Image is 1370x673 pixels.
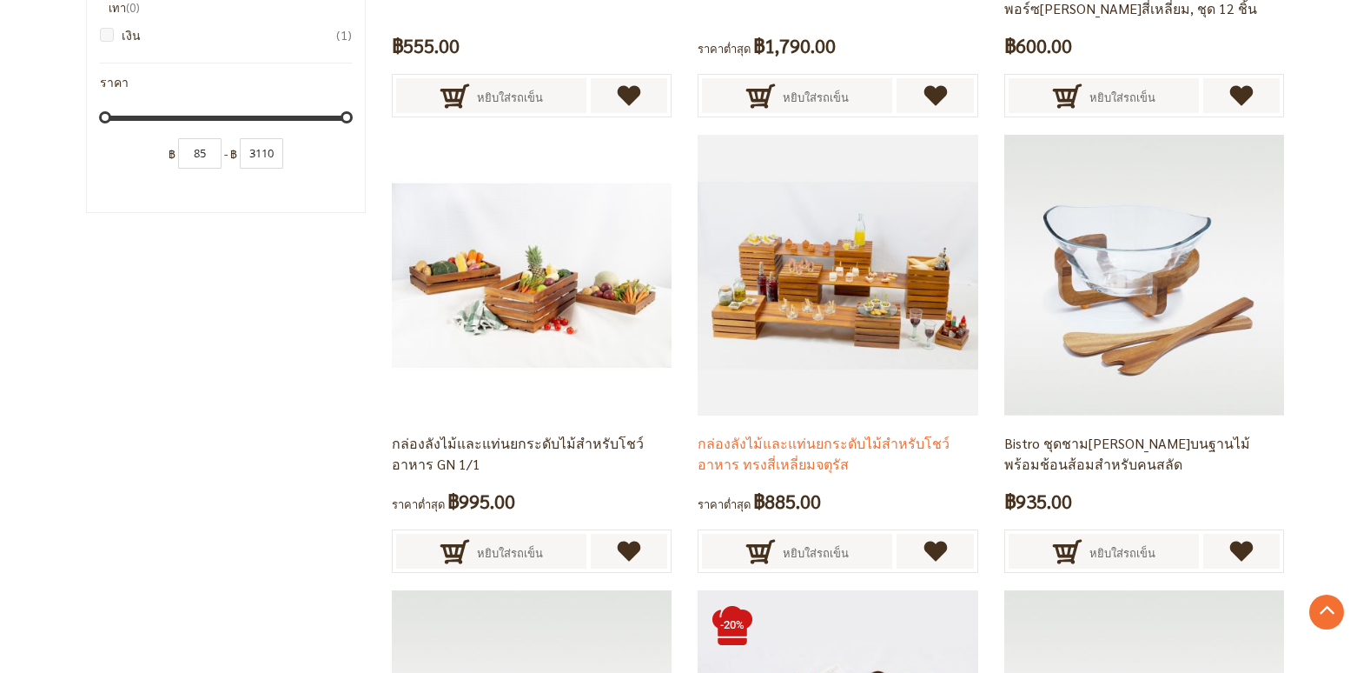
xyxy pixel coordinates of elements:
[698,135,977,415] img: กล่องลังไม้และแท่นยกระดับไม้สำหรับโชว์อาหาร ทรงสี่เหลี่ยมจตุรัส
[169,145,175,160] span: ฿
[698,266,977,281] a: กล่องลังไม้และแท่นยกระดับไม้สำหรับโชว์อาหาร ทรงสี่เหลี่ยมจตุรัส
[1009,534,1199,569] button: หยิบใส่รถเข็น
[224,145,228,160] span: -
[1309,595,1344,630] a: Go to Top
[897,78,974,113] a: เพิ่มไปยังรายการโปรด
[396,534,586,569] button: หยิบใส่รถเข็น
[1203,78,1281,113] a: เพิ่มไปยังรายการโปรด
[1004,135,1284,415] img: Salad Bowl Set
[702,534,892,569] button: หยิบใส่รถเข็น
[783,534,849,572] span: หยิบใส่รถเข็น
[1089,534,1155,572] span: หยิบใส่รถเข็น
[702,78,892,113] button: หยิบใส่รถเข็น
[109,25,353,44] a: เงิน
[100,77,353,90] div: ราคา
[336,25,352,44] span: 1
[477,78,543,117] span: หยิบใส่รถเข็น
[1004,266,1284,281] a: Salad Bowl Set
[392,266,672,281] a: กล่องลังไม้และแท่นยกระดับไม้สำหรับโชว์อาหาร GN 1/1
[392,434,644,473] a: กล่องลังไม้และแท่นยกระดับไม้สำหรับโชว์อาหาร GN 1/1
[783,78,849,117] span: หยิบใส่รถเข็น
[447,485,515,517] span: ฿995.00
[1089,78,1155,117] span: หยิบใส่รถเข็น
[1004,485,1072,517] span: ฿935.00
[1004,30,1072,62] span: ฿600.00
[711,603,754,647] div: -20%
[392,496,445,511] span: ราคาต่ำสุด
[591,534,668,569] a: เพิ่มไปยังรายการโปรด
[753,30,836,62] span: ฿1,790.00
[897,534,974,569] a: เพิ่มไปยังรายการโปรด
[591,78,668,113] a: เพิ่มไปยังรายการโปรด
[1004,434,1250,473] a: Bistro ชุดชาม[PERSON_NAME]บนฐานไม้ พร้อมช้อนส้อมสำหรับคนสลัด
[396,78,586,113] button: หยิบใส่รถเข็น
[698,434,950,473] a: กล่องลังไม้และแท่นยกระดับไม้สำหรับโชว์อาหาร ทรงสี่เหลี่ยมจตุรัส
[392,30,460,62] span: ฿555.00
[230,145,237,160] span: ฿
[392,135,672,415] img: กล่องลังไม้และแท่นยกระดับไม้สำหรับโชว์อาหาร GN 1/1
[698,496,751,511] span: ราคาต่ำสุด
[698,41,751,56] span: ราคาต่ำสุด
[753,485,821,517] span: ฿885.00
[1203,534,1281,569] a: เพิ่มไปยังรายการโปรด
[1009,78,1199,113] button: หยิบใส่รถเข็น
[477,534,543,572] span: หยิบใส่รถเข็น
